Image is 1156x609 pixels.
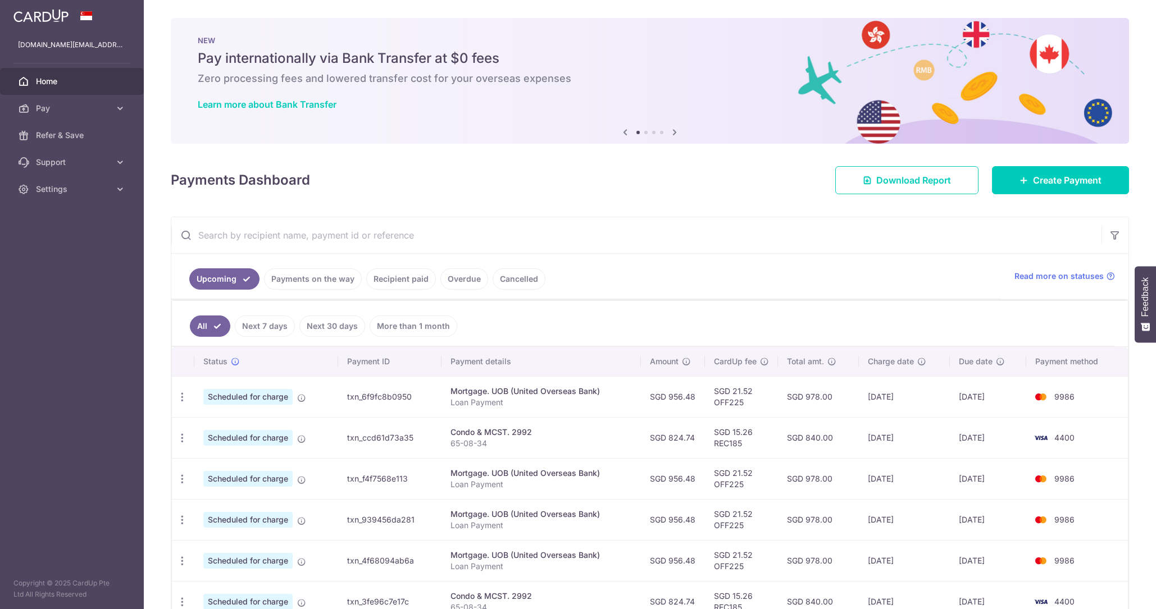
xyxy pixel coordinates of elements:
span: Download Report [876,173,951,187]
a: Recipient paid [366,268,436,290]
img: Bank Card [1030,595,1052,608]
td: [DATE] [859,540,950,581]
span: Due date [959,356,993,367]
span: 4400 [1054,433,1075,442]
span: Scheduled for charge [203,430,293,446]
td: SGD 956.48 [641,499,705,540]
span: Charge date [868,356,914,367]
td: SGD 978.00 [778,376,858,417]
a: Next 7 days [235,315,295,337]
img: Bank Card [1030,431,1052,445]
div: Mortgage. UOB (United Overseas Bank) [450,468,632,479]
div: Mortgage. UOB (United Overseas Bank) [450,550,632,561]
td: SGD 21.52 OFF225 [705,376,778,417]
span: Scheduled for charge [203,471,293,487]
span: 9986 [1054,474,1075,483]
td: [DATE] [950,458,1026,499]
td: SGD 978.00 [778,458,858,499]
a: Read more on statuses [1014,271,1115,282]
td: [DATE] [859,376,950,417]
p: Loan Payment [450,479,632,490]
span: Home [36,76,110,87]
td: SGD 956.48 [641,376,705,417]
span: 9986 [1054,515,1075,524]
td: [DATE] [859,499,950,540]
td: txn_939456da281 [338,499,442,540]
span: 9986 [1054,392,1075,401]
img: Bank Card [1030,472,1052,486]
a: All [190,315,230,337]
span: 9986 [1054,556,1075,565]
div: Mortgage. UOB (United Overseas Bank) [450,386,632,397]
td: txn_6f9fc8b0950 [338,376,442,417]
td: txn_ccd61d73a35 [338,417,442,458]
span: Settings [36,184,110,195]
a: Next 30 days [299,315,365,337]
a: Download Report [835,166,978,194]
span: Create Payment [1033,173,1102,187]
span: Status [203,356,227,367]
td: SGD 21.52 OFF225 [705,499,778,540]
a: Upcoming [189,268,260,290]
td: txn_f4f7568e113 [338,458,442,499]
td: SGD 21.52 OFF225 [705,540,778,581]
input: Search by recipient name, payment id or reference [171,217,1102,253]
span: Amount [650,356,679,367]
button: Feedback - Show survey [1135,266,1156,342]
a: Learn more about Bank Transfer [198,99,336,110]
td: SGD 21.52 OFF225 [705,458,778,499]
a: More than 1 month [370,315,457,337]
p: [DOMAIN_NAME][EMAIL_ADDRESS][PERSON_NAME][PERSON_NAME][DOMAIN_NAME] [18,39,126,51]
span: CardUp fee [714,356,757,367]
div: Mortgage. UOB (United Overseas Bank) [450,509,632,520]
th: Payment details [442,347,641,376]
img: Bank transfer banner [171,18,1129,144]
p: 65-08-34 [450,438,632,449]
span: Pay [36,103,110,114]
a: Overdue [440,268,488,290]
img: Bank Card [1030,390,1052,404]
td: [DATE] [950,376,1026,417]
span: Feedback [1140,277,1150,317]
td: [DATE] [859,458,950,499]
h4: Payments Dashboard [171,170,310,190]
td: txn_4f68094ab6a [338,540,442,581]
a: Create Payment [992,166,1129,194]
img: Bank Card [1030,513,1052,526]
td: SGD 840.00 [778,417,858,458]
span: Scheduled for charge [203,389,293,405]
td: SGD 978.00 [778,499,858,540]
span: Refer & Save [36,130,110,141]
td: SGD 956.48 [641,458,705,499]
td: SGD 824.74 [641,417,705,458]
h5: Pay internationally via Bank Transfer at $0 fees [198,49,1102,67]
div: Condo & MCST. 2992 [450,590,632,602]
p: NEW [198,36,1102,45]
img: CardUp [13,9,69,22]
td: SGD 15.26 REC185 [705,417,778,458]
span: Total amt. [787,356,824,367]
td: SGD 956.48 [641,540,705,581]
th: Payment method [1026,347,1128,376]
img: Bank Card [1030,554,1052,567]
p: Loan Payment [450,520,632,531]
td: SGD 978.00 [778,540,858,581]
td: [DATE] [950,417,1026,458]
span: Scheduled for charge [203,512,293,528]
div: Condo & MCST. 2992 [450,427,632,438]
td: [DATE] [859,417,950,458]
td: [DATE] [950,499,1026,540]
a: Cancelled [493,268,545,290]
a: Payments on the way [264,268,362,290]
p: Loan Payment [450,561,632,572]
th: Payment ID [338,347,442,376]
span: 4400 [1054,597,1075,606]
span: Scheduled for charge [203,553,293,569]
p: Loan Payment [450,397,632,408]
span: Support [36,157,110,168]
td: [DATE] [950,540,1026,581]
h6: Zero processing fees and lowered transfer cost for your overseas expenses [198,72,1102,85]
span: Read more on statuses [1014,271,1104,282]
